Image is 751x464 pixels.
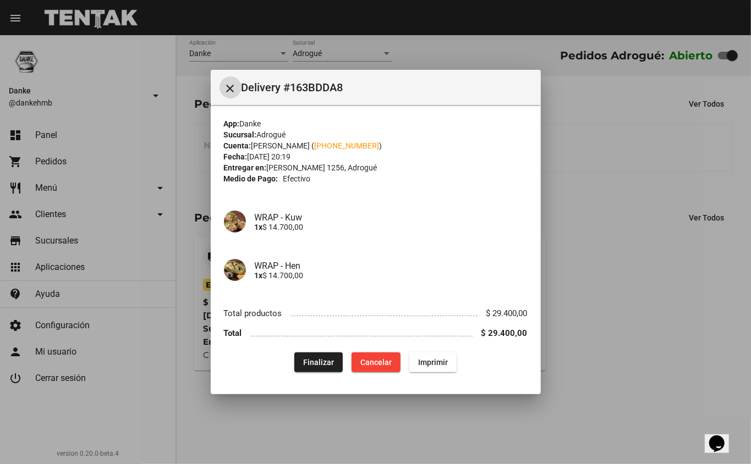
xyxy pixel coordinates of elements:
button: Finalizar [294,352,343,372]
div: Danke [224,118,528,129]
strong: Medio de Pago: [224,173,278,184]
strong: Fecha: [224,152,248,161]
strong: App: [224,119,240,128]
span: Efectivo [283,173,310,184]
li: Total productos $ 29.400,00 [224,303,528,323]
strong: Entregar en: [224,163,267,172]
div: [PERSON_NAME] ( ) [224,140,528,151]
span: Imprimir [418,358,448,367]
button: Cerrar [220,76,242,98]
span: Finalizar [303,358,334,367]
img: a61464fd-7106-49b3-829c-908d720c6abd.png [224,211,246,233]
button: Cancelar [352,352,401,372]
strong: Sucursal: [224,130,257,139]
a: [PHONE_NUMBER] [315,141,380,150]
img: 16dce9a8-be61-42a7-9dde-9e482429b8ce.png [224,259,246,281]
div: Adrogué [224,129,528,140]
h4: WRAP - Kuw [255,212,528,223]
mat-icon: Cerrar [224,82,237,95]
div: [DATE] 20:19 [224,151,528,162]
iframe: chat widget [705,420,740,453]
span: Cancelar [360,358,392,367]
b: 1x [255,223,263,231]
button: Imprimir [409,352,457,372]
p: $ 14.700,00 [255,223,528,231]
strong: Cuenta: [224,141,251,150]
p: $ 14.700,00 [255,271,528,280]
li: Total $ 29.400,00 [224,323,528,344]
b: 1x [255,271,263,280]
h4: WRAP - Hen [255,261,528,271]
span: Delivery #163BDDA8 [242,79,532,96]
div: [PERSON_NAME] 1256, Adrogué [224,162,528,173]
